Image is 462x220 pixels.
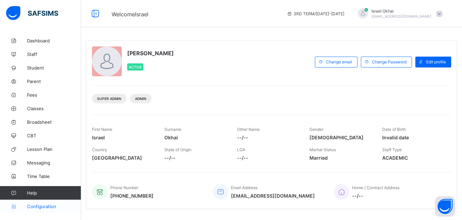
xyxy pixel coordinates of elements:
span: Country [92,147,107,152]
span: Admin [135,97,146,101]
span: [EMAIL_ADDRESS][DOMAIN_NAME] [371,14,431,18]
span: --/-- [237,135,299,140]
span: Change email [326,59,352,64]
span: Change Password [372,59,407,64]
button: Open asap [435,196,455,217]
span: Super Admin [97,97,121,101]
span: Married [309,155,372,161]
span: Fees [27,92,81,98]
span: Help [27,190,81,196]
span: Active [129,65,142,69]
span: Staff [27,52,81,57]
img: safsims [6,6,58,20]
span: Messaging [27,160,81,165]
span: Edit profile [426,59,446,64]
span: Marital Status [309,147,336,152]
span: [EMAIL_ADDRESS][DOMAIN_NAME] [231,193,315,199]
span: --/-- [352,193,399,199]
span: Israel [92,135,154,140]
span: Okhai [164,135,227,140]
span: session/term information [287,11,344,16]
span: LGA [237,147,245,152]
span: Configuration [27,204,81,209]
span: ACADEMIC [382,155,444,161]
span: Classes [27,106,81,111]
span: CBT [27,133,81,138]
span: Gender [309,127,323,132]
span: Israel Okhai [371,8,431,14]
span: [DEMOGRAPHIC_DATA] [309,135,372,140]
span: Parent [27,79,81,84]
span: Date of Birth [382,127,406,132]
span: --/-- [237,155,299,161]
span: Email Address [231,185,257,190]
span: First Name [92,127,112,132]
span: Dashboard [27,38,81,43]
span: [PHONE_NUMBER] [110,193,154,199]
span: Broadsheet [27,119,81,125]
span: Student [27,65,81,71]
span: [GEOGRAPHIC_DATA] [92,155,154,161]
span: Other Name [237,127,260,132]
div: IsraelOkhai [351,8,446,19]
span: Lesson Plan [27,146,81,152]
span: State of Origin [164,147,191,152]
span: Time Table [27,174,81,179]
span: Surname [164,127,181,132]
span: Invalid date [382,135,444,140]
span: Home / Contract Address [352,185,399,190]
span: [PERSON_NAME] [127,50,174,57]
span: Phone Number [110,185,138,190]
span: Welcome Israel [112,11,148,18]
span: --/-- [164,155,227,161]
span: Staff Type [382,147,402,152]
